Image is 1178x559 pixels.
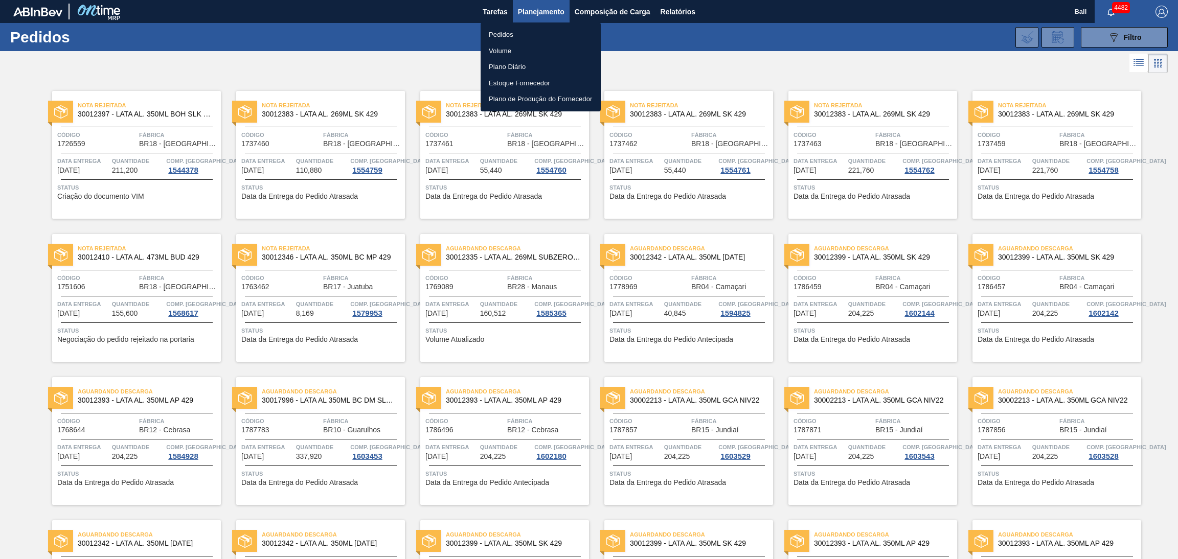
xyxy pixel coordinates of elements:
a: Volume [481,43,601,59]
a: Estoque Fornecedor [481,75,601,91]
a: Plano Diário [481,59,601,75]
a: Pedidos [481,27,601,43]
a: Plano de Produção do Fornecedor [481,91,601,107]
